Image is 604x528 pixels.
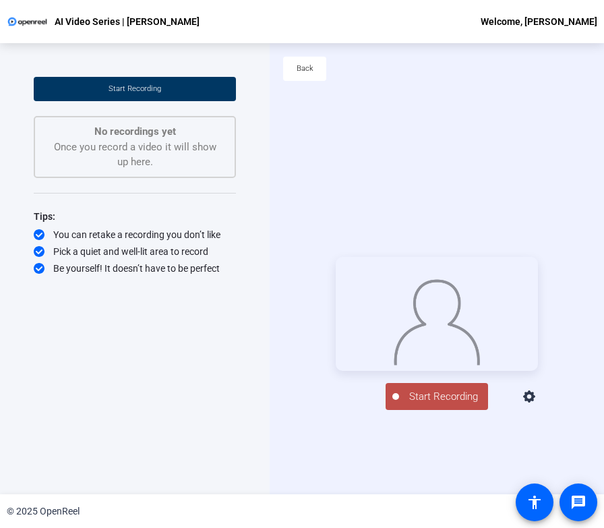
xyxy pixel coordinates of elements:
[7,504,80,519] div: © 2025 OpenReel
[399,389,488,405] span: Start Recording
[55,13,200,30] p: AI Video Series | [PERSON_NAME]
[386,383,488,410] button: Start Recording
[34,208,236,225] div: Tips:
[34,245,236,258] div: Pick a quiet and well-lit area to record
[393,274,481,365] img: overlay
[7,15,48,28] img: OpenReel logo
[283,57,326,81] button: Back
[570,494,586,510] mat-icon: message
[49,124,221,170] div: Once you record a video it will show up here.
[297,59,313,79] span: Back
[481,13,597,30] div: Welcome, [PERSON_NAME]
[49,124,221,140] p: No recordings yet
[34,228,236,241] div: You can retake a recording you don’t like
[526,494,543,510] mat-icon: accessibility
[34,77,236,101] button: Start Recording
[34,262,236,275] div: Be yourself! It doesn’t have to be perfect
[109,84,161,93] span: Start Recording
